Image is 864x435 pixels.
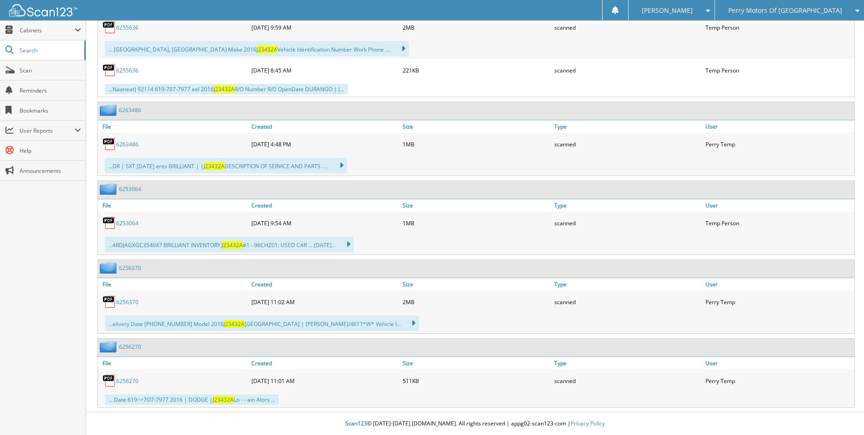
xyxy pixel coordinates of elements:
[102,374,116,388] img: PDF.png
[552,293,703,311] div: scanned
[249,199,400,212] a: Created
[249,18,400,36] div: [DATE] 9:59 AM
[100,341,119,352] img: folder2.png
[102,295,116,309] img: PDF.png
[116,219,138,227] a: 6253064
[400,120,552,133] a: Size
[249,61,400,79] div: [DATE] 8:45 AM
[105,394,279,405] div: ... Date 619~+7O7-7977 2016 | DODGE | Lo - - ain Alors ...
[214,85,235,93] span: J23432A
[552,120,703,133] a: Type
[703,214,854,232] div: Temp Person
[100,183,119,195] img: folder2.png
[204,162,225,170] span: J23432A
[116,140,138,148] a: 6263486
[116,24,138,31] a: 6255636
[703,372,854,390] div: Perry Temp
[400,135,552,153] div: 1MB
[98,199,249,212] a: File
[400,61,552,79] div: 221KB
[102,63,116,77] img: PDF.png
[703,357,854,369] a: User
[552,61,703,79] div: scanned
[20,127,75,135] span: User Reports
[102,216,116,230] img: PDF.png
[249,357,400,369] a: Created
[552,214,703,232] div: scanned
[552,278,703,290] a: Type
[249,372,400,390] div: [DATE] 11:01 AM
[86,413,864,435] div: © [DATE]-[DATE] [DOMAIN_NAME]. All rights reserved | appg02-scan123-com |
[249,214,400,232] div: [DATE] 9:54 AM
[400,372,552,390] div: 511KB
[249,278,400,290] a: Created
[703,61,854,79] div: Temp Person
[400,18,552,36] div: 2MB
[20,87,81,94] span: Reminders
[100,262,119,274] img: folder2.png
[100,104,119,116] img: folder2.png
[703,293,854,311] div: Perry Temp
[249,120,400,133] a: Created
[20,67,81,74] span: Scan
[102,21,116,34] img: PDF.png
[20,167,81,175] span: Announcements
[119,343,141,351] a: 6256270
[119,185,141,193] a: 6253064
[9,4,77,16] img: scan123-logo-white.svg
[249,293,400,311] div: [DATE] 11:02 AM
[105,158,347,173] div: ...DR | SXT [DATE] eres BRILLIANT | | DESCRIPTION OF SERVICE AND PARTS .....
[552,372,703,390] div: scanned
[703,199,854,212] a: User
[552,357,703,369] a: Type
[703,18,854,36] div: Temp Person
[400,214,552,232] div: 1MB
[642,8,693,13] span: [PERSON_NAME]
[400,293,552,311] div: 2MB
[222,241,243,249] span: J23432A
[552,135,703,153] div: scanned
[98,278,249,290] a: File
[98,120,249,133] a: File
[20,107,81,114] span: Bookmarks
[400,357,552,369] a: Size
[552,18,703,36] div: scanned
[98,357,249,369] a: File
[703,278,854,290] a: User
[571,419,605,427] a: Privacy Policy
[119,106,141,114] a: 6263486
[20,147,81,155] span: Help
[105,41,409,57] div: ... [GEOGRAPHIC_DATA], [GEOGRAPHIC_DATA] Make 2016 Vehicle Identification Number Work Phone ....
[20,26,75,34] span: Cabinets
[400,199,552,212] a: Size
[213,396,234,404] span: J23432A
[703,135,854,153] div: Perry Temp
[224,320,245,328] span: J23432A
[102,137,116,151] img: PDF.png
[116,298,138,306] a: 6256370
[105,237,354,252] div: ...4RDJAGXGC354047 BRILLIANT INVENTORY: #1 - 96CHZ01: USED CAR ... [DATE]...
[119,264,141,272] a: 6256370
[249,135,400,153] div: [DATE] 4:48 PM
[552,199,703,212] a: Type
[105,84,348,94] div: ...Naaneat) 92114 619-707-7977 eel 2016 R/O Number R/O OpenDate DURANGO | (...
[345,419,367,427] span: Scan123
[256,46,277,53] span: J23432A
[728,8,842,13] span: Perry Motors Of [GEOGRAPHIC_DATA]
[818,391,864,435] iframe: Chat Widget
[105,316,419,331] div: ...elivery Date [PHONE_NUMBER] Model 2016 [GEOGRAPHIC_DATA] | [PERSON_NAME]/4611*W* Vehicle I...
[116,67,138,74] a: 6255636
[703,120,854,133] a: User
[400,278,552,290] a: Size
[20,47,80,54] span: Search
[116,377,138,385] a: 6256270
